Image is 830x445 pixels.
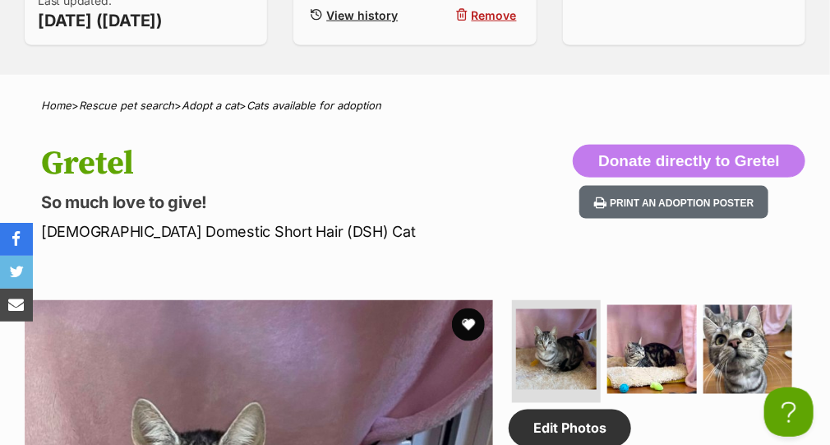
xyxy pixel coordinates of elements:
[79,99,174,112] a: Rescue pet search
[703,305,792,394] img: Photo of Gretel
[38,9,163,32] span: [DATE] ([DATE])
[182,99,239,112] a: Adopt a cat
[307,3,408,27] a: View history
[607,305,696,394] img: Photo of Gretel
[764,387,814,437] iframe: Help Scout Beacon - Open
[41,191,510,214] p: So much love to give!
[41,220,510,243] p: [DEMOGRAPHIC_DATA] Domestic Short Hair (DSH) Cat
[41,145,510,183] h1: Gretel
[41,99,71,112] a: Home
[452,308,485,341] button: favourite
[247,99,381,112] a: Cats available for adoption
[573,145,805,178] button: Donate directly to Gretel
[422,3,523,27] button: Remove
[516,309,597,390] img: Photo of Gretel
[472,7,517,24] span: Remove
[579,186,768,220] button: Print an adoption poster
[326,7,398,24] span: View history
